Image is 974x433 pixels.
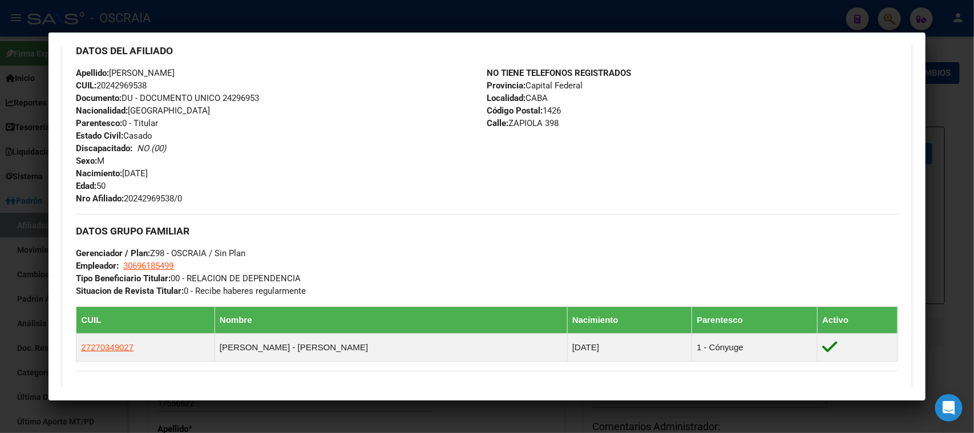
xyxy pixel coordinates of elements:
span: M [76,156,104,166]
strong: Calle: [487,118,508,128]
strong: Nacionalidad: [76,106,128,116]
span: [PERSON_NAME] [76,68,175,78]
h3: DATOS GRUPO FAMILIAR [76,225,898,237]
span: CABA [487,93,548,103]
strong: Gerenciador / Plan: [76,248,150,258]
th: Nombre [215,307,567,334]
strong: Empleador: [76,261,119,271]
th: CUIL [76,307,215,334]
span: 20242969538/0 [76,193,182,204]
h3: DATOS DEL AFILIADO [76,44,898,57]
strong: Sexo: [76,156,97,166]
strong: Código Postal: [487,106,543,116]
strong: Nro Afiliado: [76,193,124,204]
span: 1426 [487,106,561,116]
span: [DATE] [76,168,148,179]
strong: Localidad: [487,93,526,103]
strong: Estado Civil: [76,131,123,141]
span: [GEOGRAPHIC_DATA] [76,106,210,116]
td: 1 - Cónyuge [692,334,818,362]
td: [PERSON_NAME] - [PERSON_NAME] [215,334,567,362]
strong: Tipo Beneficiario Titular: [76,273,171,284]
span: 00 - RELACION DE DEPENDENCIA [76,273,301,284]
strong: Edad: [76,181,96,191]
span: Capital Federal [487,80,583,91]
td: [DATE] [567,334,692,362]
th: Parentesco [692,307,818,334]
strong: Situacion de Revista Titular: [76,286,184,296]
strong: Documento: [76,93,122,103]
span: Casado [76,131,152,141]
span: 50 [76,181,106,191]
strong: Apellido: [76,68,109,78]
strong: NO TIENE TELEFONOS REGISTRADOS [487,68,631,78]
strong: Parentesco: [76,118,122,128]
span: 20242969538 [76,80,147,91]
span: 0 - Titular [76,118,158,128]
strong: Nacimiento: [76,168,122,179]
span: 0 - Recibe haberes regularmente [76,286,306,296]
span: 30696185499 [123,261,173,271]
strong: Provincia: [487,80,526,91]
span: DU - DOCUMENTO UNICO 24296953 [76,93,259,103]
strong: Discapacitado: [76,143,132,153]
span: 27270349027 [81,342,134,352]
strong: CUIL: [76,80,96,91]
span: ZAPIOLA 398 [487,118,559,128]
div: Open Intercom Messenger [935,394,963,422]
th: Activo [818,307,898,334]
th: Nacimiento [567,307,692,334]
i: NO (00) [137,143,166,153]
span: Z98 - OSCRAIA / Sin Plan [76,248,245,258]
